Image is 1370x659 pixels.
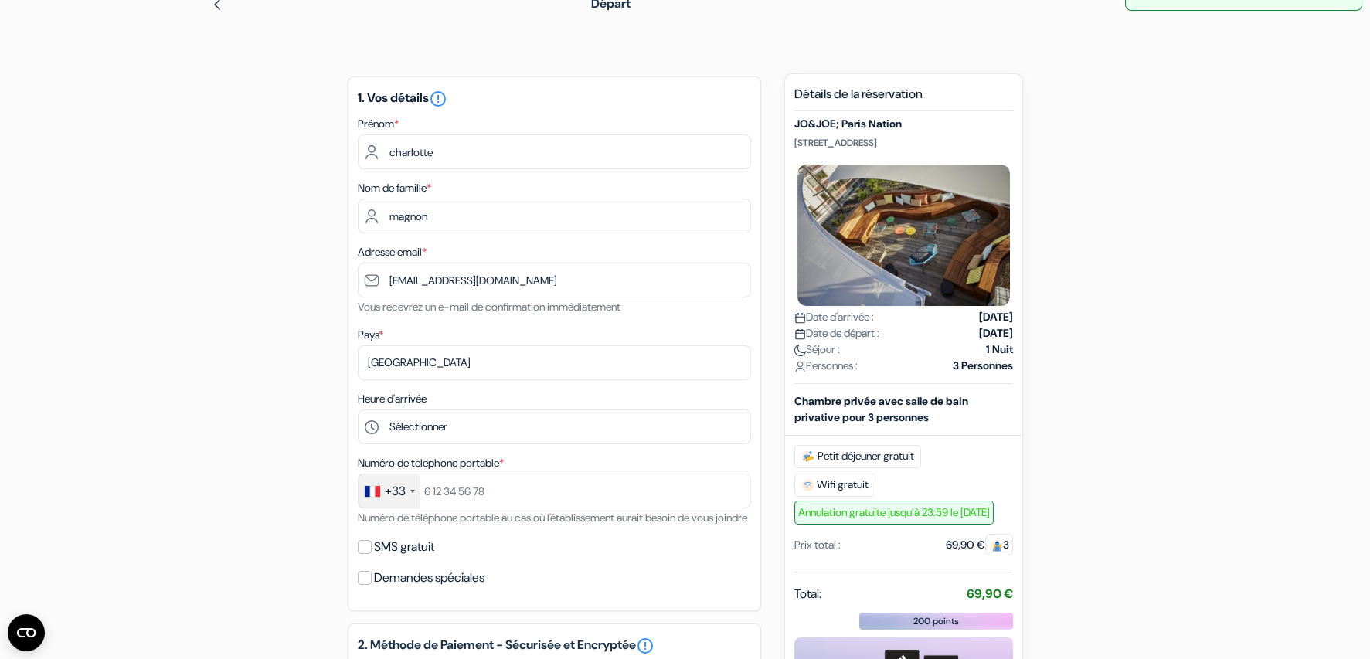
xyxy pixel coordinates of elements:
[985,534,1013,555] span: 3
[979,309,1013,325] strong: [DATE]
[794,312,806,324] img: calendar.svg
[794,361,806,372] img: user_icon.svg
[358,244,427,260] label: Adresse email
[794,358,858,374] span: Personnes :
[986,341,1013,358] strong: 1 Nuit
[794,117,1013,131] h5: JO&JOE; Paris Nation
[8,614,45,651] button: Ouvrir le widget CMP
[794,474,875,497] span: Wifi gratuit
[374,536,434,558] label: SMS gratuit
[358,474,751,508] input: 6 12 34 56 78
[967,586,1013,602] strong: 69,90 €
[385,482,406,501] div: +33
[358,637,751,655] h5: 2. Méthode de Paiement - Sécurisée et Encryptée
[794,345,806,356] img: moon.svg
[358,116,399,132] label: Prénom
[794,585,821,603] span: Total:
[358,263,751,297] input: Entrer adresse e-mail
[801,450,814,463] img: free_breakfast.svg
[801,479,814,491] img: free_wifi.svg
[946,537,1013,553] div: 69,90 €
[794,445,921,468] span: Petit déjeuner gratuit
[358,90,751,108] h5: 1. Vos détails
[358,180,431,196] label: Nom de famille
[429,90,447,108] i: error_outline
[794,137,1013,149] p: [STREET_ADDRESS]
[794,325,879,341] span: Date de départ :
[358,134,751,169] input: Entrez votre prénom
[913,614,959,628] span: 200 points
[979,325,1013,341] strong: [DATE]
[358,327,383,343] label: Pays
[991,540,1003,552] img: guest.svg
[794,87,1013,111] h5: Détails de la réservation
[358,455,504,471] label: Numéro de telephone portable
[636,637,654,655] a: error_outline
[358,391,427,407] label: Heure d'arrivée
[794,394,968,424] b: Chambre privée avec salle de bain privative pour 3 personnes
[794,341,840,358] span: Séjour :
[359,474,420,508] div: France: +33
[953,358,1013,374] strong: 3 Personnes
[374,567,484,589] label: Demandes spéciales
[794,501,994,525] span: Annulation gratuite jusqu’à 23:59 le [DATE]
[794,328,806,340] img: calendar.svg
[794,537,841,553] div: Prix total :
[358,199,751,233] input: Entrer le nom de famille
[358,511,747,525] small: Numéro de téléphone portable au cas où l'établissement aurait besoin de vous joindre
[429,90,447,106] a: error_outline
[794,309,874,325] span: Date d'arrivée :
[358,300,620,314] small: Vous recevrez un e-mail de confirmation immédiatement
